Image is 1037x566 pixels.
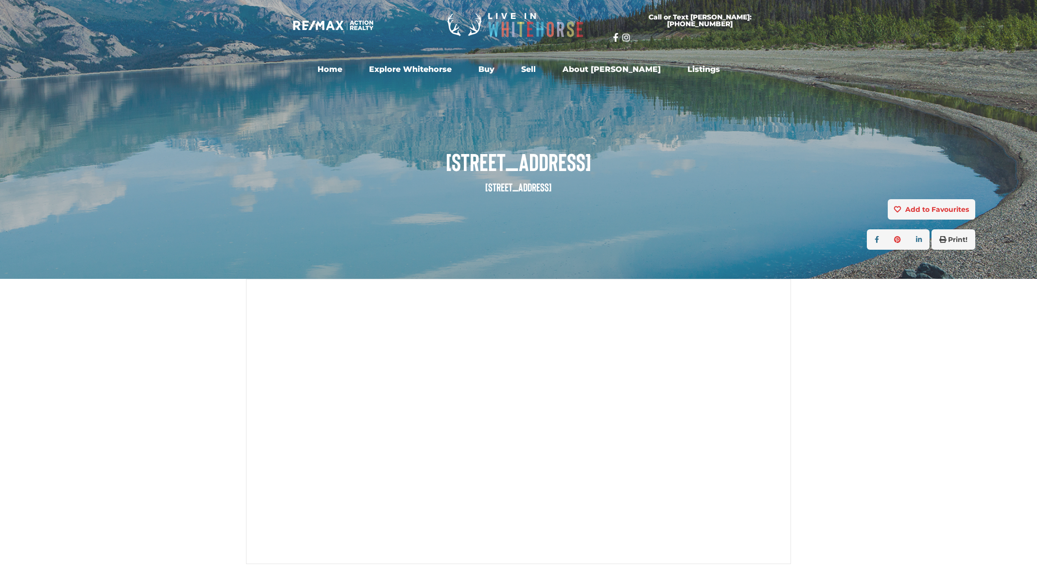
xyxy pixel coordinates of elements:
[888,199,975,220] button: Add to Favourites
[932,229,975,250] button: Print!
[905,205,969,214] strong: Add to Favourites
[471,60,502,79] a: Buy
[613,8,787,33] a: Call or Text [PERSON_NAME]: [PHONE_NUMBER]
[310,60,350,79] a: Home
[680,60,727,79] a: Listings
[362,60,459,79] a: Explore Whitehorse
[948,235,967,244] strong: Print!
[251,60,786,79] nav: Menu
[62,148,975,175] span: [STREET_ADDRESS]
[514,60,543,79] a: Sell
[555,60,668,79] a: About [PERSON_NAME]
[485,180,552,194] small: [STREET_ADDRESS]
[625,14,775,27] span: Call or Text [PERSON_NAME]: [PHONE_NUMBER]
